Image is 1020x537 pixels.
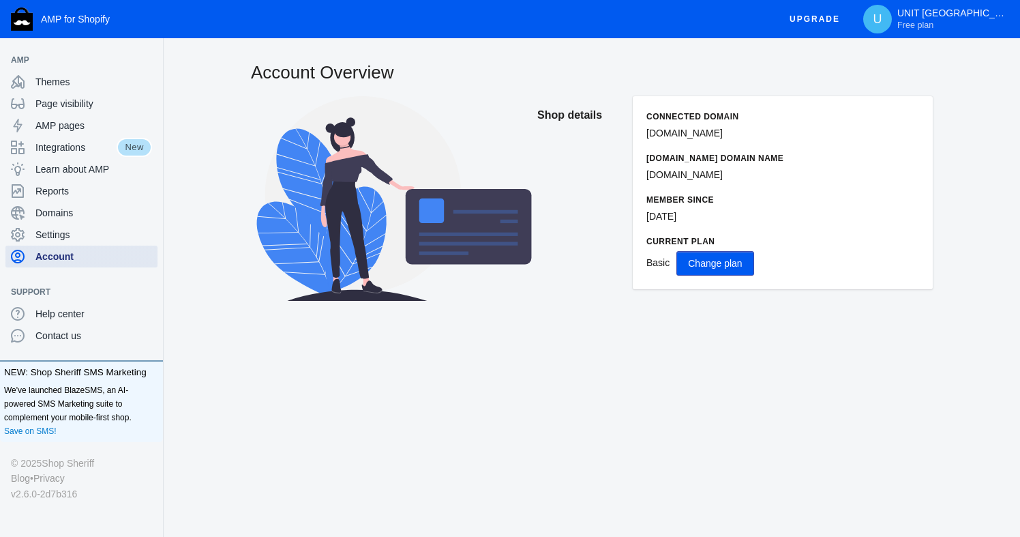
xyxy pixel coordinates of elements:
[35,206,152,220] span: Domains
[35,329,152,343] span: Contact us
[35,141,117,154] span: Integrations
[646,209,919,224] p: [DATE]
[646,151,919,165] h6: [DOMAIN_NAME] domain name
[897,8,1006,31] p: UNIT [GEOGRAPHIC_DATA]
[646,193,919,207] h6: Member since
[35,162,152,176] span: Learn about AMP
[11,8,33,31] img: Shop Sheriff Logo
[35,119,152,132] span: AMP pages
[688,258,742,269] span: Change plan
[5,325,157,347] a: Contact us
[35,75,152,89] span: Themes
[35,250,152,263] span: Account
[138,57,160,63] button: Add a sales channel
[897,20,933,31] span: Free plan
[251,60,933,85] h2: Account Overview
[35,97,152,111] span: Page visibility
[5,180,157,202] a: Reports
[790,7,840,31] span: Upgrade
[676,251,753,276] button: Change plan
[646,168,919,182] p: [DOMAIN_NAME]
[537,96,619,134] h2: Shop details
[779,7,851,32] button: Upgrade
[646,126,919,141] p: [DOMAIN_NAME]
[35,184,152,198] span: Reports
[646,257,670,268] span: Basic
[138,289,160,295] button: Add a sales channel
[117,138,152,157] span: New
[11,285,138,299] span: Support
[871,12,884,26] span: U
[5,158,157,180] a: Learn about AMP
[5,115,157,136] a: AMP pages
[646,110,919,124] h6: Connected domain
[5,246,157,267] a: Account
[11,53,138,67] span: AMP
[646,235,919,248] h6: Current Plan
[952,469,1004,521] iframe: Drift Widget Chat Controller
[5,224,157,246] a: Settings
[41,14,110,25] span: AMP for Shopify
[35,228,152,242] span: Settings
[5,136,157,158] a: IntegrationsNew
[5,93,157,115] a: Page visibility
[5,202,157,224] a: Domains
[35,307,152,321] span: Help center
[5,71,157,93] a: Themes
